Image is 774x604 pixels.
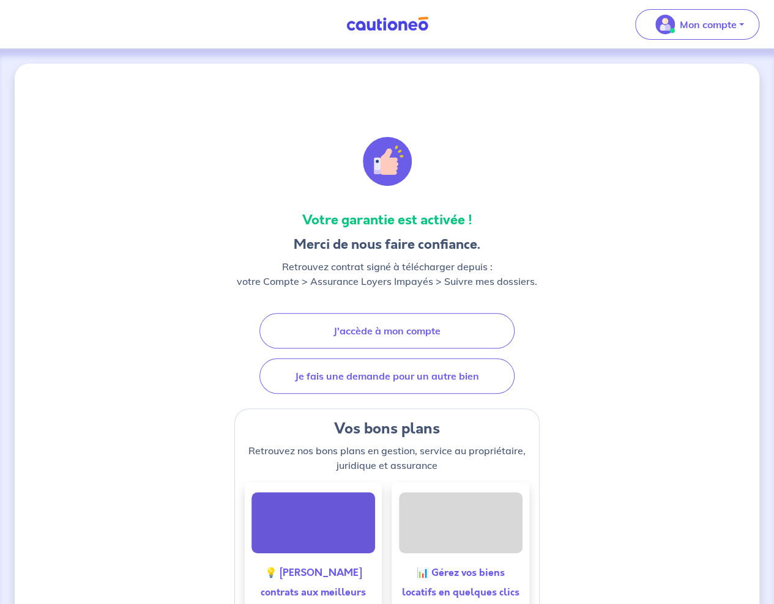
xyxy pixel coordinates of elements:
img: illu_alert_hand.svg [363,137,412,186]
strong: Votre garantie est activée ! [302,210,472,229]
h3: Merci de nous faire confiance. [237,235,537,254]
p: Mon compte [680,17,737,32]
a: J'accède à mon compte [259,313,515,348]
button: illu_account_valid_menu.svgMon compte [635,9,759,40]
p: Retrouvez nos bons plans en gestion, service au propriétaire, juridique et assurance [245,443,530,473]
p: Retrouvez contrat signé à télécharger depuis : votre Compte > Assurance Loyers Impayés > Suivre m... [237,259,537,289]
h4: Vos bons plans [245,419,530,438]
img: illu_account_valid_menu.svg [655,15,675,34]
h5: 📊 Gérez vos biens locatifs en quelques clics [401,563,519,602]
img: Cautioneo [341,17,433,32]
a: Je fais une demande pour un autre bien [259,358,515,394]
